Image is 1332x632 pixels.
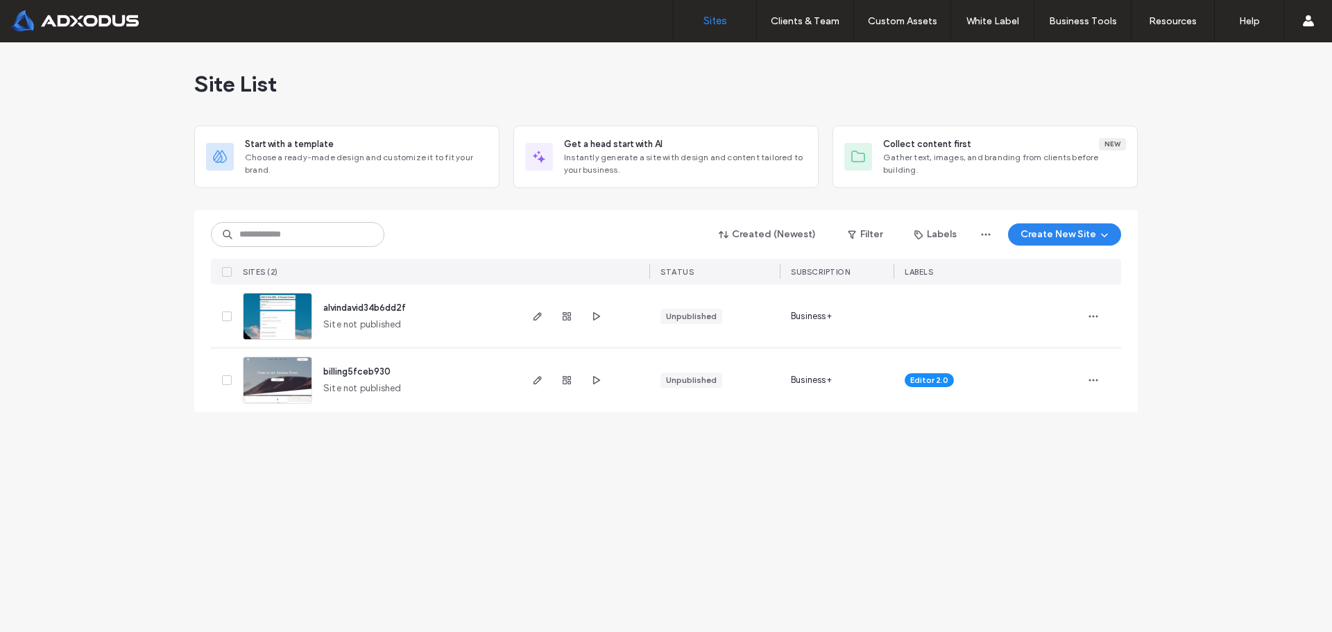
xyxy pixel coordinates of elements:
div: New [1099,138,1126,151]
button: Labels [902,223,969,246]
label: Resources [1149,15,1197,27]
div: Start with a templateChoose a ready-made design and customize it to fit your brand. [194,126,499,188]
div: Unpublished [666,310,717,323]
span: Editor 2.0 [910,374,948,386]
span: Business+ [791,309,832,323]
span: Collect content first [883,137,971,151]
span: Site not published [323,382,402,395]
label: Help [1239,15,1260,27]
span: Site List [194,70,277,98]
a: billing5fceb930 [323,366,391,377]
span: Business+ [791,373,832,387]
span: SUBSCRIPTION [791,267,850,277]
span: Get a head start with AI [564,137,663,151]
button: Create New Site [1008,223,1121,246]
span: Choose a ready-made design and customize it to fit your brand. [245,151,488,176]
button: Created (Newest) [707,223,828,246]
label: Sites [703,15,727,27]
label: White Label [966,15,1019,27]
span: Start with a template [245,137,334,151]
span: STATUS [660,267,694,277]
label: Business Tools [1049,15,1117,27]
a: alvindavid34b6dd2f [323,302,406,313]
div: Collect content firstNewGather text, images, and branding from clients before building. [832,126,1138,188]
div: Unpublished [666,374,717,386]
span: LABELS [905,267,933,277]
label: Clients & Team [771,15,839,27]
span: Instantly generate a site with design and content tailored to your business. [564,151,807,176]
span: SITES (2) [243,267,278,277]
div: Get a head start with AIInstantly generate a site with design and content tailored to your business. [513,126,819,188]
span: Site not published [323,318,402,332]
span: Gather text, images, and branding from clients before building. [883,151,1126,176]
label: Custom Assets [868,15,937,27]
button: Filter [834,223,896,246]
